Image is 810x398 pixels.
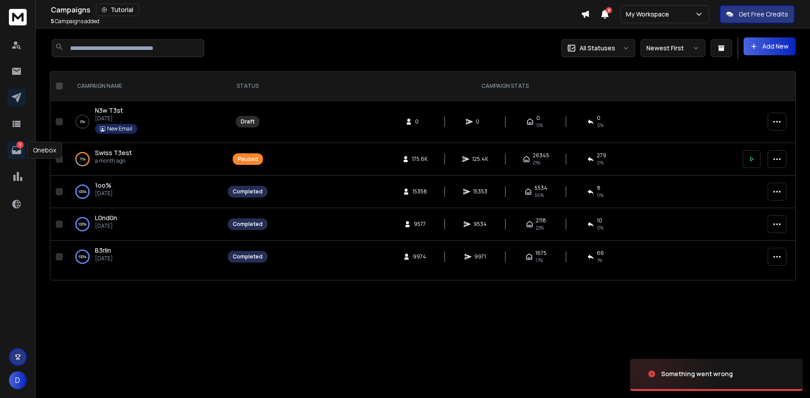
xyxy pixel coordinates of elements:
div: Draft [241,118,255,125]
span: 15353 [473,188,487,195]
div: Completed [233,253,263,260]
td: 0%N3w T3st[DATE]New Email [66,101,222,143]
div: Onebox [27,142,62,159]
span: 10 [597,217,602,224]
span: 0 % [597,159,604,166]
button: D [9,371,27,389]
p: [DATE] [95,115,137,122]
span: 0 [597,115,600,122]
p: [DATE] [95,222,117,230]
span: 5 [51,17,54,25]
p: 0 % [80,117,85,126]
div: Something went wrong [661,369,733,378]
span: 21 % [533,159,540,166]
button: Add New [744,37,796,55]
td: 100%1oo%[DATE] [66,176,222,208]
span: 1675 [535,250,547,257]
p: My Workspace [626,10,673,19]
span: 8 [597,185,600,192]
img: image [630,350,719,398]
a: 1oo% [95,181,111,190]
a: Swiss T3est [95,148,132,157]
p: 71 % [79,155,86,164]
p: New Email [107,125,132,132]
span: 22 % [536,224,544,231]
p: a month ago [95,157,132,164]
span: 125.4K [472,156,488,163]
button: Get Free Credits [720,5,794,23]
span: 15358 [412,188,427,195]
p: [DATE] [95,190,113,197]
span: 0 % [597,224,604,231]
button: Newest First [641,39,705,57]
div: Completed [233,188,263,195]
a: B3rlin [95,246,111,255]
span: 5534 [535,185,547,192]
p: Campaigns added [51,18,99,25]
span: 66 [597,250,604,257]
th: CAMPAIGN STATS [273,72,737,101]
p: All Statuses [580,44,615,53]
td: 71%Swiss T3esta month ago [66,143,222,176]
span: 26345 [533,152,549,159]
p: Get Free Credits [739,10,788,19]
p: 100 % [78,252,86,261]
div: Campaigns [51,4,581,16]
span: 36 % [535,192,544,199]
span: 0% [536,122,543,129]
span: 0 [536,115,540,122]
span: 9974 [413,253,426,260]
a: N3w T3st [95,106,123,115]
span: 0 [415,118,424,125]
a: 3 [8,141,25,159]
span: 175.6K [412,156,428,163]
div: Completed [233,221,263,228]
span: 0 [476,118,485,125]
button: Tutorial [96,4,139,16]
div: Paused [238,156,258,163]
p: 3 [16,141,24,148]
span: 0 % [597,192,604,199]
span: 9971 [474,253,486,260]
span: 1 % [597,257,602,264]
span: 2118 [536,217,546,224]
span: 9577 [414,221,426,228]
span: 0% [597,122,604,129]
span: 8 [606,7,612,13]
span: 1oo% [95,181,111,189]
span: 9534 [473,221,487,228]
span: 17 % [535,257,543,264]
a: L0nd0n [95,213,117,222]
th: CAMPAIGN NAME [66,72,222,101]
p: [DATE] [95,255,113,262]
p: 100 % [78,220,86,229]
th: STATUS [222,72,273,101]
td: 100%L0nd0n[DATE] [66,208,222,241]
td: 100%B3rlin[DATE] [66,241,222,273]
span: 279 [597,152,606,159]
p: 100 % [78,187,86,196]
